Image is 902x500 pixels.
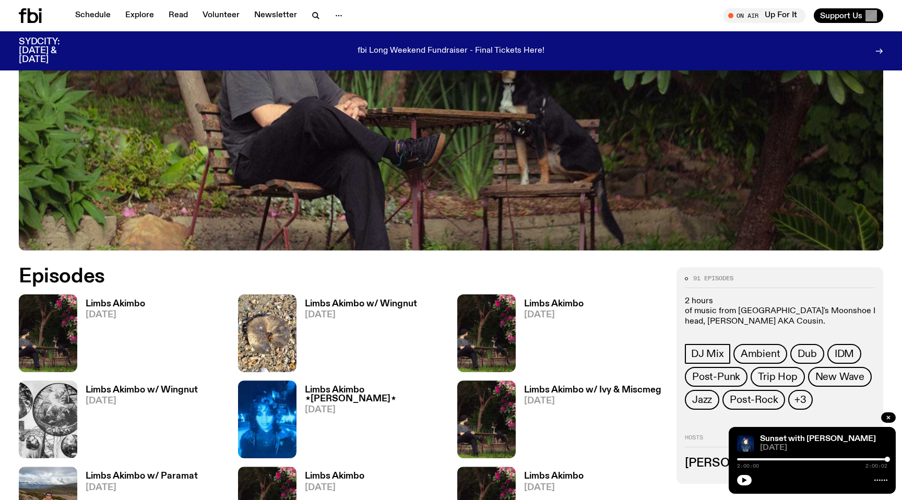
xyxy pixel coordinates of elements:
[19,380,77,458] img: Image from 'Domebooks: Reflecting on Domebook 2' by Lloyd Kahn
[815,371,864,383] span: New Wave
[760,444,887,452] span: [DATE]
[808,367,872,387] a: New Wave
[296,386,445,458] a: Limbs Akimbo ⋆[PERSON_NAME]⋆[DATE]
[691,348,724,360] span: DJ Mix
[524,300,584,308] h3: Limbs Akimbo
[305,483,364,492] span: [DATE]
[162,8,194,23] a: Read
[730,394,778,406] span: Post-Rock
[296,300,417,372] a: Limbs Akimbo w/ Wingnut[DATE]
[751,367,804,387] a: Trip Hop
[685,435,875,447] h2: Hosts
[77,386,198,458] a: Limbs Akimbo w/ Wingnut[DATE]
[685,344,730,364] a: DJ Mix
[693,276,733,281] span: 91 episodes
[19,267,591,286] h2: Episodes
[305,386,445,403] h3: Limbs Akimbo ⋆[PERSON_NAME]⋆
[524,386,661,395] h3: Limbs Akimbo w/ Ivy & Miscmeg
[737,463,759,469] span: 2:00:00
[86,386,198,395] h3: Limbs Akimbo w/ Wingnut
[457,380,516,458] img: Jackson sits at an outdoor table, legs crossed and gazing at a black and brown dog also sitting a...
[685,367,747,387] a: Post-Punk
[524,397,661,406] span: [DATE]
[248,8,303,23] a: Newsletter
[77,300,145,372] a: Limbs Akimbo[DATE]
[19,294,77,372] img: Jackson sits at an outdoor table, legs crossed and gazing at a black and brown dog also sitting a...
[86,397,198,406] span: [DATE]
[827,344,861,364] a: IDM
[524,472,584,481] h3: Limbs Akimbo
[86,472,198,481] h3: Limbs Akimbo w/ Paramat
[794,394,806,406] span: +3
[524,311,584,319] span: [DATE]
[86,300,145,308] h3: Limbs Akimbo
[358,46,544,56] p: fbi Long Weekend Fundraiser - Final Tickets Here!
[86,311,145,319] span: [DATE]
[685,458,875,469] h3: [PERSON_NAME] Fester
[790,344,824,364] a: Dub
[305,406,445,414] span: [DATE]
[788,390,813,410] button: +3
[692,371,740,383] span: Post-Punk
[19,38,86,64] h3: SYDCITY: [DATE] & [DATE]
[733,344,788,364] a: Ambient
[741,348,780,360] span: Ambient
[758,371,797,383] span: Trip Hop
[516,386,661,458] a: Limbs Akimbo w/ Ivy & Miscmeg[DATE]
[196,8,246,23] a: Volunteer
[692,394,712,406] span: Jazz
[865,463,887,469] span: 2:00:02
[685,390,719,410] a: Jazz
[86,483,198,492] span: [DATE]
[524,483,584,492] span: [DATE]
[69,8,117,23] a: Schedule
[723,8,805,23] button: On AirUp For It
[516,300,584,372] a: Limbs Akimbo[DATE]
[835,348,854,360] span: IDM
[798,348,816,360] span: Dub
[457,294,516,372] img: Jackson sits at an outdoor table, legs crossed and gazing at a black and brown dog also sitting a...
[814,8,883,23] button: Support Us
[305,472,364,481] h3: Limbs Akimbo
[722,390,785,410] a: Post-Rock
[305,300,417,308] h3: Limbs Akimbo w/ Wingnut
[685,296,875,327] p: 2 hours of music from [GEOGRAPHIC_DATA]'s Moonshoe Label head, [PERSON_NAME] AKA Cousin.
[119,8,160,23] a: Explore
[760,435,876,443] a: Sunset with [PERSON_NAME]
[820,11,862,20] span: Support Us
[305,311,417,319] span: [DATE]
